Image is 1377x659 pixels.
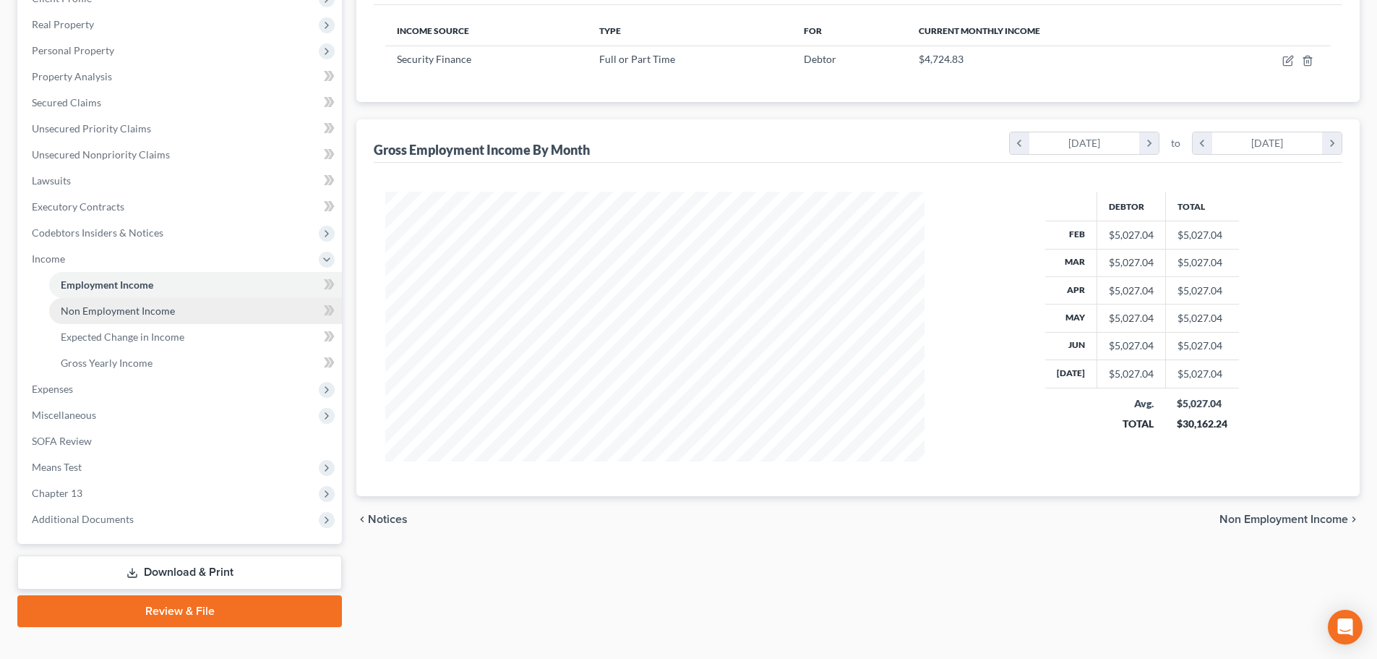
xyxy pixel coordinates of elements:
div: $5,027.04 [1177,396,1227,411]
div: Gross Employment Income By Month [374,141,590,158]
div: $5,027.04 [1109,311,1154,326]
span: Means Test [32,461,82,473]
div: [DATE] [1029,132,1140,154]
span: Chapter 13 [32,487,82,499]
span: Expected Change in Income [61,331,184,343]
div: Avg. [1108,396,1154,411]
span: Expenses [32,383,73,395]
th: Jun [1045,332,1097,360]
span: Secured Claims [32,96,101,109]
th: Apr [1045,276,1097,304]
a: SOFA Review [20,428,342,454]
th: Feb [1045,221,1097,249]
div: [DATE] [1212,132,1323,154]
span: Non Employment Income [1219,514,1348,525]
div: $5,027.04 [1109,284,1154,298]
span: Income Source [397,25,469,36]
a: Unsecured Nonpriority Claims [20,142,342,168]
span: For [804,25,822,36]
div: Open Intercom Messenger [1328,610,1363,645]
i: chevron_right [1348,514,1360,525]
span: SOFA Review [32,435,92,447]
td: $5,027.04 [1165,332,1239,360]
a: Review & File [17,595,342,627]
span: Full or Part Time [599,53,675,65]
div: $5,027.04 [1109,367,1154,381]
span: Income [32,252,65,265]
td: $5,027.04 [1165,305,1239,332]
th: May [1045,305,1097,332]
a: Download & Print [17,556,342,590]
span: Miscellaneous [32,409,96,421]
i: chevron_left [1010,132,1029,154]
span: Lawsuits [32,174,71,187]
th: Mar [1045,249,1097,276]
span: Debtor [804,53,836,65]
button: chevron_left Notices [356,514,408,525]
span: Additional Documents [32,513,134,525]
span: Personal Property [32,44,114,56]
a: Gross Yearly Income [49,350,342,376]
a: Lawsuits [20,168,342,194]
div: $30,162.24 [1177,417,1227,431]
span: Unsecured Nonpriority Claims [32,148,170,161]
td: $5,027.04 [1165,360,1239,388]
span: Real Property [32,18,94,30]
span: Gross Yearly Income [61,357,153,369]
span: Property Analysis [32,70,112,82]
a: Executory Contracts [20,194,342,220]
span: $4,724.83 [919,53,964,65]
div: $5,027.04 [1109,228,1154,242]
div: $5,027.04 [1109,255,1154,270]
td: $5,027.04 [1165,249,1239,276]
button: Non Employment Income chevron_right [1219,514,1360,525]
i: chevron_left [1193,132,1212,154]
a: Employment Income [49,272,342,298]
span: Notices [368,514,408,525]
i: chevron_right [1139,132,1159,154]
span: Unsecured Priority Claims [32,122,151,135]
span: Executory Contracts [32,200,124,213]
span: Current Monthly Income [919,25,1040,36]
th: [DATE] [1045,360,1097,388]
td: $5,027.04 [1165,221,1239,249]
a: Non Employment Income [49,298,342,324]
i: chevron_right [1322,132,1342,154]
td: $5,027.04 [1165,276,1239,304]
span: Non Employment Income [61,305,175,317]
i: chevron_left [356,514,368,525]
a: Secured Claims [20,90,342,116]
span: Type [599,25,621,36]
div: TOTAL [1108,417,1154,431]
div: $5,027.04 [1109,339,1154,353]
a: Unsecured Priority Claims [20,116,342,142]
th: Debtor [1097,192,1165,221]
a: Expected Change in Income [49,324,342,350]
span: to [1171,136,1180,150]
th: Total [1165,192,1239,221]
span: Security Finance [397,53,471,65]
span: Employment Income [61,279,153,291]
a: Property Analysis [20,64,342,90]
span: Codebtors Insiders & Notices [32,226,163,239]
